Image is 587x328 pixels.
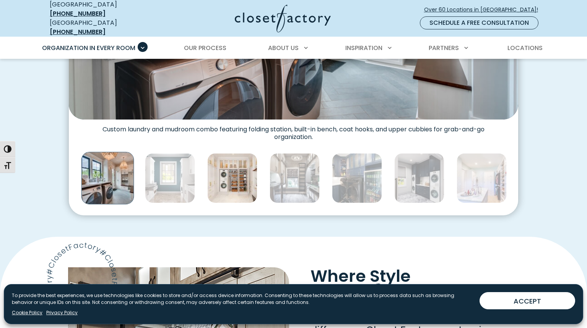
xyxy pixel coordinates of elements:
a: [PHONE_NUMBER] [50,9,106,18]
img: Closet Factory Logo [235,5,331,32]
span: Efficiency [365,273,458,308]
a: Over 60 Locations in [GEOGRAPHIC_DATA]! [424,3,545,16]
img: Custom laundry room with pull-out ironing board and laundry sink [145,153,195,203]
div: [GEOGRAPHIC_DATA] [50,18,161,37]
span: Organization in Every Room [42,44,135,52]
span: Where Style [311,265,411,288]
button: ACCEPT [480,292,575,309]
span: Locations [507,44,543,52]
img: Laundry rom with beverage fridge in calm sea melamine [332,153,382,203]
img: Custom laundry room with gold hanging rod, glass door cabinets, and concealed laundry storage [207,153,257,203]
a: Schedule a Free Consultation [420,16,538,29]
img: Stacked washer & dryer inside walk-in closet with custom cabinetry and shelving. [457,153,507,203]
p: To provide the best experiences, we use technologies like cookies to store and/or access device i... [12,292,473,306]
span: Meets [311,283,361,306]
figcaption: Custom laundry and mudroom combo featuring folding station, built-in bench, coat hooks, and upper... [69,120,518,141]
span: About Us [268,44,299,52]
a: [PHONE_NUMBER] [50,27,106,36]
span: Inspiration [345,44,382,52]
a: Cookie Policy [12,309,42,316]
img: Custom laundry room and mudroom with folding station, built-in bench, coat hooks, and white shake... [81,152,134,204]
span: Our Process [184,44,226,52]
img: Laundry room with dual washer and dryer with folding station and dark blue upper cabinetry [394,153,444,203]
a: Privacy Policy [46,309,78,316]
nav: Primary Menu [37,37,551,59]
span: Over 60 Locations in [GEOGRAPHIC_DATA]! [424,6,544,14]
span: Partners [429,44,459,52]
img: Custom laundry room with ladder for high reach items and fabric rolling laundry bins [270,153,320,203]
